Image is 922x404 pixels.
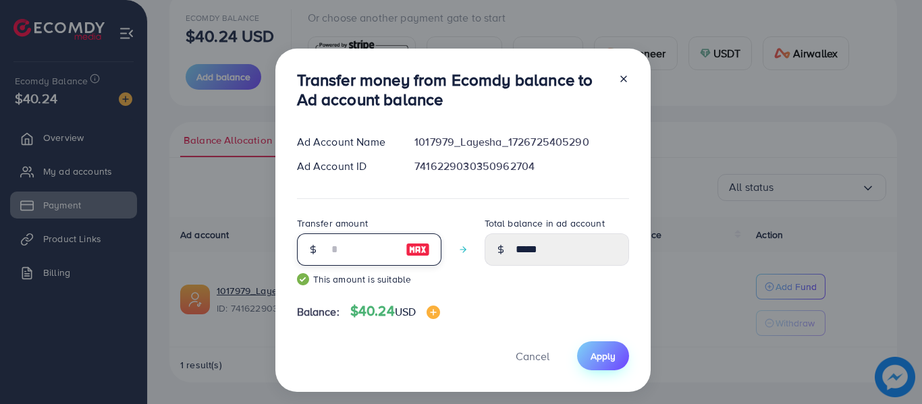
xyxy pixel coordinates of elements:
[297,70,607,109] h3: Transfer money from Ecomdy balance to Ad account balance
[516,349,549,364] span: Cancel
[297,272,441,286] small: This amount is suitable
[404,158,639,174] div: 7416229030350962704
[404,134,639,150] div: 1017979_Layesha_1726725405290
[297,273,309,285] img: guide
[297,304,340,320] span: Balance:
[577,341,629,370] button: Apply
[395,304,416,319] span: USD
[297,217,368,230] label: Transfer amount
[286,134,404,150] div: Ad Account Name
[427,306,440,319] img: image
[350,303,440,320] h4: $40.24
[591,349,616,363] span: Apply
[286,158,404,174] div: Ad Account ID
[499,341,566,370] button: Cancel
[406,241,430,258] img: image
[485,217,605,230] label: Total balance in ad account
